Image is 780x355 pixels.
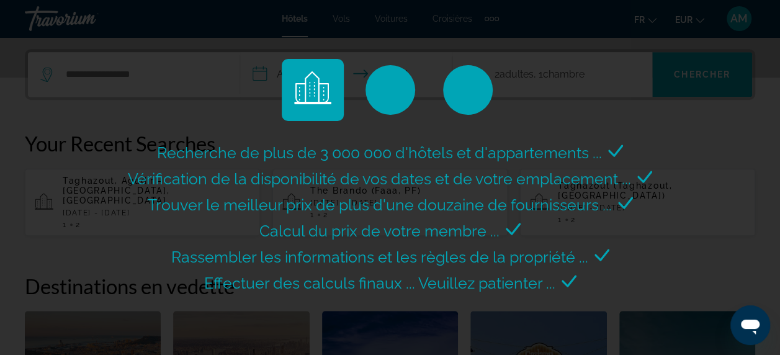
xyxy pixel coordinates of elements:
[157,143,602,162] span: Recherche de plus de 3 000 000 d'hôtels et d'appartements ...
[128,169,631,188] span: Vérification de la disponibilité de vos dates et de votre emplacement ...
[171,248,588,266] span: Rassembler les informations et les règles de la propriété ...
[148,195,612,214] span: Trouver le meilleur prix de plus d'une douzaine de fournisseurs ...
[730,305,770,345] iframe: Bouton de lancement de la fenêtre de messagerie
[259,222,500,240] span: Calcul du prix de votre membre ...
[204,274,555,292] span: Effectuer des calculs finaux ... Veuillez patienter ...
